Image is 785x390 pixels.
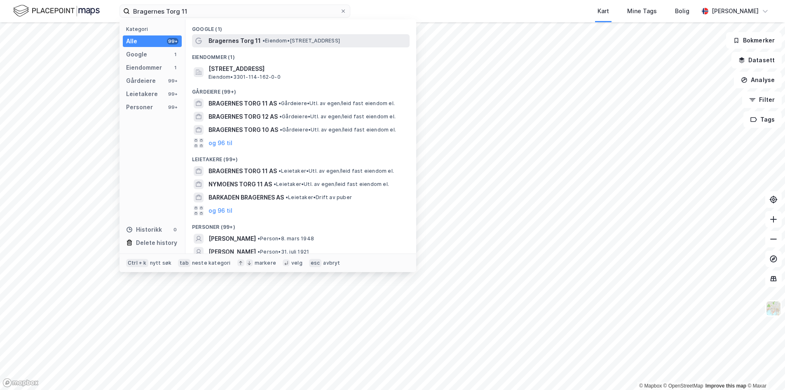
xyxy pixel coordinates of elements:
span: • [262,38,265,44]
a: OpenStreetMap [663,383,703,389]
div: Mine Tags [627,6,657,16]
span: • [279,113,282,120]
div: Historikk [126,225,162,235]
div: 99+ [167,78,178,84]
div: 1 [172,64,178,71]
div: 1 [172,51,178,58]
span: Person • 31. juli 1921 [258,249,309,255]
div: Eiendommer [126,63,162,73]
span: Person • 8. mars 1948 [258,235,314,242]
div: velg [291,260,302,266]
span: Leietaker • Utl. av egen/leid fast eiendom el. [274,181,389,188]
span: • [279,100,281,106]
div: Personer (99+) [185,217,416,232]
button: Filter [742,92,782,108]
span: • [258,235,260,242]
span: BRAGERNES TORG 10 AS [209,125,278,135]
div: Ctrl + k [126,259,148,267]
iframe: Chat Widget [744,350,785,390]
div: [PERSON_NAME] [712,6,759,16]
span: Leietaker • Drift av puber [286,194,352,201]
span: • [274,181,276,187]
div: esc [309,259,322,267]
a: Improve this map [705,383,746,389]
span: • [279,168,281,174]
div: Kategori [126,26,182,32]
div: neste kategori [192,260,231,266]
div: markere [255,260,276,266]
span: Eiendom • [STREET_ADDRESS] [262,38,340,44]
span: NYMOENS TORG 11 AS [209,179,272,189]
span: Gårdeiere • Utl. av egen/leid fast eiendom el. [280,127,396,133]
span: BRAGERNES TORG 12 AS [209,112,278,122]
input: Søk på adresse, matrikkel, gårdeiere, leietakere eller personer [130,5,340,17]
button: Bokmerker [726,32,782,49]
div: Gårdeiere (99+) [185,82,416,97]
button: Analyse [734,72,782,88]
span: BARKADEN BRAGERNES AS [209,193,284,202]
span: • [280,127,282,133]
a: Mapbox [639,383,662,389]
div: 99+ [167,91,178,97]
button: og 96 til [209,138,232,148]
div: 99+ [167,104,178,110]
div: Bolig [675,6,689,16]
button: og 96 til [209,206,232,216]
span: [PERSON_NAME] [209,247,256,257]
span: [STREET_ADDRESS] [209,64,406,74]
div: Delete history [136,238,177,248]
div: Personer [126,102,153,112]
div: Leietakere [126,89,158,99]
span: BRAGERNES TORG 11 AS [209,166,277,176]
span: Bragernes Torg 11 [209,36,261,46]
div: Gårdeiere [126,76,156,86]
div: Leietakere (99+) [185,150,416,164]
a: Mapbox homepage [2,378,39,388]
img: logo.f888ab2527a4732fd821a326f86c7f29.svg [13,4,100,18]
img: Z [766,301,781,316]
span: • [286,194,288,200]
div: nytt søk [150,260,172,266]
div: tab [178,259,190,267]
div: Google [126,49,147,59]
span: [PERSON_NAME] [209,234,256,244]
span: BRAGERNES TORG 11 AS [209,99,277,108]
button: Datasett [731,52,782,68]
div: Alle [126,36,137,46]
span: Gårdeiere • Utl. av egen/leid fast eiendom el. [279,113,396,120]
span: Gårdeiere • Utl. av egen/leid fast eiendom el. [279,100,395,107]
div: Google (1) [185,19,416,34]
span: Eiendom • 3301-114-162-0-0 [209,74,281,80]
div: Kart [598,6,609,16]
div: avbryt [323,260,340,266]
span: • [258,249,260,255]
div: 99+ [167,38,178,45]
div: Eiendommer (1) [185,47,416,62]
div: 0 [172,226,178,233]
span: Leietaker • Utl. av egen/leid fast eiendom el. [279,168,394,174]
button: Tags [743,111,782,128]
